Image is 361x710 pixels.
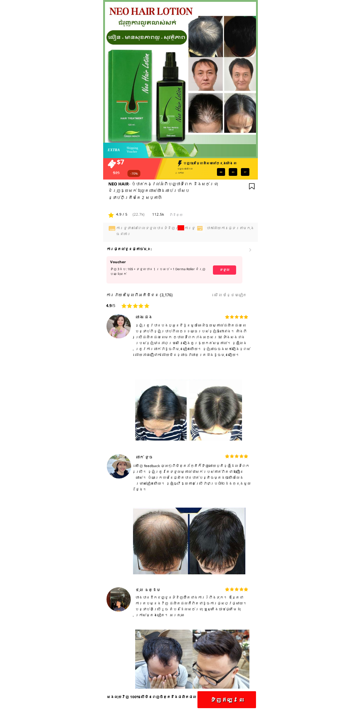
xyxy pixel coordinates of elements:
span: NEO HAIR [108,181,129,187]
h3: 4.9 / 5 [116,211,135,217]
h3: ពិនិត្យ [169,212,200,218]
p: ទិញ​ឥឡូវនេះ [197,691,256,708]
span: សងលុយវិញ 100% បើមិនពេញចិត្តនឹងផលិតផល [107,694,196,699]
span: ការទូទាត់ប្រាក់ដោយការផ្ទេរតាមកុងធនាគារ [116,225,254,236]
h3: ការផ្តល់ជូនផ្តាច់មុខ: [106,246,180,252]
div: ថុល ឧត្ដម [135,588,205,592]
div: ហាងបានដឹកជញ្ជូនទំនិញយឺតជាងការរំពឹងទុក។ ប៉ុន្តែ​ជា​ការ​តបស្នង​វិញ ផលិតផល​គឺ​ពិត​ជា​ដូច​ការ​ផ្សព្វផ... [135,594,248,618]
span: 4.9 [106,303,112,308]
span: ការវាយតម្លៃពីអតិថិជន (3,176) [106,292,173,297]
h3: Extra [108,147,128,153]
p: ទទួល [213,265,236,275]
div: ឃើញ​ feedback ល្អ​ៗ​ពី​មិត្តភ័ក្តិ​ក៏​ទិញ​អោយ​ប្តី​ខ្ញុំ​ដែល​ទំពែក​ប្រើ។ ខ្ញុំត្រូវតែទទួលស្គាល់ថា... [136,463,251,492]
h3: - បំបាត់​កង្វល់​អំពី​បញ្ហា​ទំពែក និង​សក់​ជ្រុះ ជំរុញឱ្យសក់ដុះលូតលាស់យ៉ាងឆាប់រហ័សប ន្ទាប់ពីត្រឹមតែ... [108,181,251,201]
h3: -70% [127,171,141,177]
h3: មើល​បន្ថែម​ទៀត [214,292,275,298]
h3: /5 [106,303,126,309]
h3: ការទូទាត់នៅពេលទទួលបានទំនិញ / [116,225,256,237]
h3: បញ្ចប់នៅពេល ក្រោយ [177,167,217,175]
h3: COD [107,228,117,232]
h3: ទិញ 3ដប: 16$ + ទទួលបាន 1 ប្រអប់ + 1 Derma Roller ជំរុញបណ្ដុះសក់ [110,267,215,277]
div: លាង ផេង [135,315,205,320]
span: ...... [178,225,184,230]
h3: $7 [117,157,190,167]
h3: $25 [113,170,139,175]
h3: (22.7k) [133,211,151,217]
div: ខ្ញុំ​ត្រូវ​បាន​បង​ប្អូន​ជីដូន​មួយ​ណែនាំ​ឱ្យ​ស្គាល់​ផលិតផល​នេះ បន្ទាប់​ពី​ខ្ញុំ​ប្រាប់​ពី​លក្ខខណ្... [135,322,251,358]
div: លាក់ ទូច [136,455,205,460]
h3: 112.5k [152,211,168,217]
h3: Shipping Voucher [127,146,148,154]
h3: Voucher [110,259,169,265]
h3: បញ្ចុះតម្លៃពិសេសនៅក្នុងម៉ោងនេះ [183,161,256,166]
